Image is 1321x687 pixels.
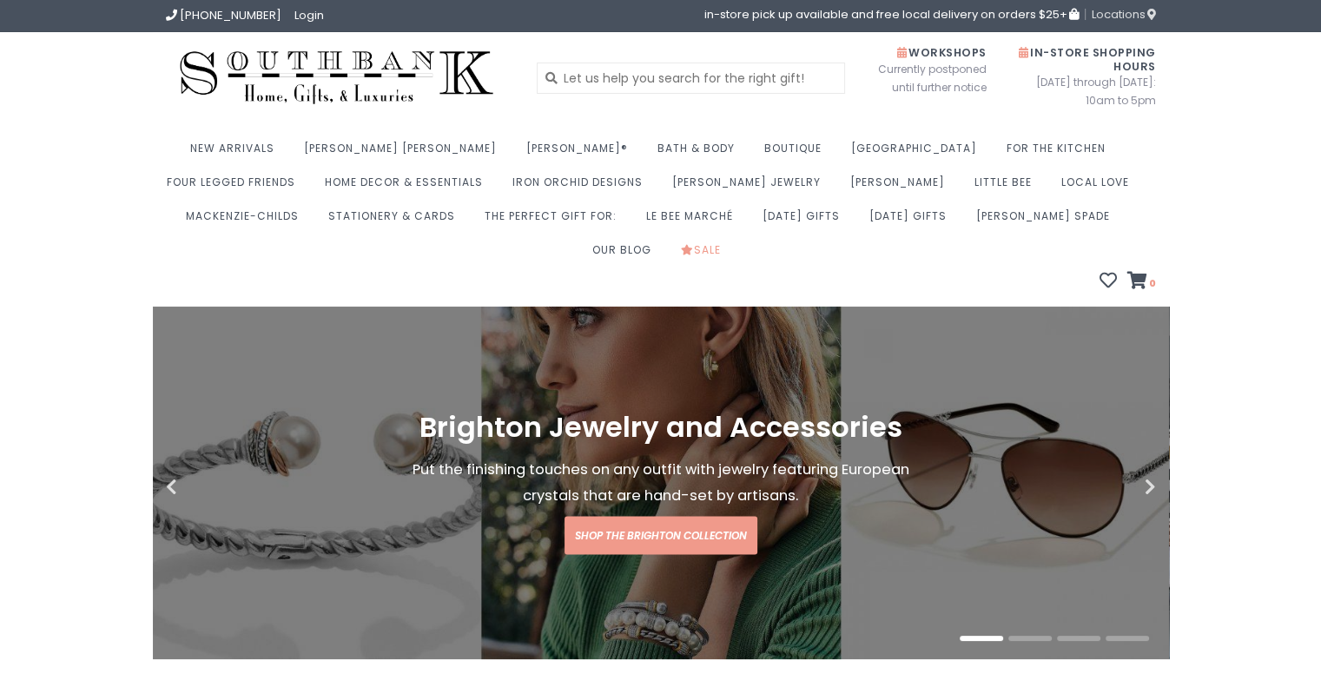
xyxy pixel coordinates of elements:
[974,170,1040,204] a: Little Bee
[960,636,1003,641] button: 1 of 4
[592,238,660,272] a: Our Blog
[294,7,324,23] a: Login
[190,136,283,170] a: New Arrivals
[672,170,829,204] a: [PERSON_NAME] Jewelry
[1007,136,1114,170] a: For the Kitchen
[976,204,1119,238] a: [PERSON_NAME] Spade
[856,60,987,96] span: Currently postponed until further notice
[565,517,757,555] a: Shop the Brighton Collection
[869,204,955,238] a: [DATE] Gifts
[646,204,742,238] a: Le Bee Marché
[1019,45,1156,74] span: In-Store Shopping Hours
[166,479,253,496] button: Previous
[850,170,954,204] a: [PERSON_NAME]
[657,136,743,170] a: Bath & Body
[1127,274,1156,291] a: 0
[166,45,508,110] img: Southbank Gift Company -- Home, Gifts, and Luxuries
[537,63,845,94] input: Let us help you search for the right gift!
[1092,6,1156,23] span: Locations
[1085,9,1156,20] a: Locations
[851,136,986,170] a: [GEOGRAPHIC_DATA]
[526,136,637,170] a: [PERSON_NAME]®
[186,204,307,238] a: MacKenzie-Childs
[704,9,1079,20] span: in-store pick up available and free local delivery on orders $25+
[1147,276,1156,290] span: 0
[1069,479,1156,496] button: Next
[325,170,492,204] a: Home Decor & Essentials
[180,7,281,23] span: [PHONE_NUMBER]
[328,204,464,238] a: Stationery & Cards
[1008,636,1052,641] button: 2 of 4
[393,412,928,443] h1: Brighton Jewelry and Accessories
[681,238,730,272] a: Sale
[897,45,987,60] span: Workshops
[485,204,625,238] a: The perfect gift for:
[1013,73,1156,109] span: [DATE] through [DATE]: 10am to 5pm
[763,204,849,238] a: [DATE] Gifts
[512,170,651,204] a: Iron Orchid Designs
[1106,636,1149,641] button: 4 of 4
[167,170,304,204] a: Four Legged Friends
[1061,170,1138,204] a: Local Love
[413,459,909,505] span: Put the finishing touches on any outfit with jewelry featuring European crystals that are hand-se...
[304,136,505,170] a: [PERSON_NAME] [PERSON_NAME]
[764,136,830,170] a: Boutique
[166,7,281,23] a: [PHONE_NUMBER]
[1057,636,1100,641] button: 3 of 4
